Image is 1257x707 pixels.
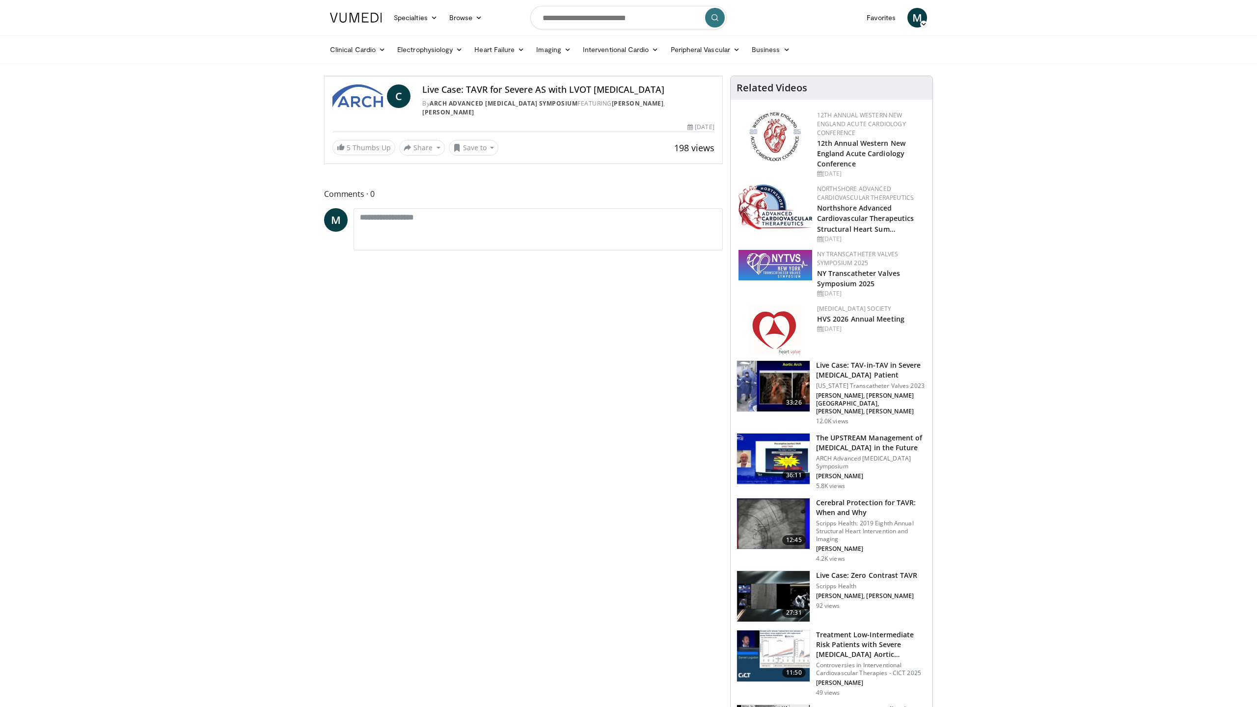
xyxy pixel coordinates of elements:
[748,111,802,163] img: 0954f259-7907-4053-a817-32a96463ecc8.png.150x105_q85_autocrop_double_scale_upscale_version-0.2.png
[737,498,810,549] img: 7e10c0ec-5af5-4997-812f-8640362a40ca.150x105_q85_crop-smart_upscale.jpg
[737,571,927,623] a: 27:31 Live Case: Zero Contrast TAVR Scripps Health [PERSON_NAME], [PERSON_NAME] 92 views
[816,661,927,677] p: Controversies in Interventional Cardiovascular Therapies - CICT 2025
[816,519,927,543] p: Scripps Health: 2019 Eighth Annual Structural Heart Intervention and Imaging
[782,668,806,678] span: 11:50
[746,40,796,59] a: Business
[817,304,892,313] a: [MEDICAL_DATA] Society
[443,8,489,27] a: Browse
[737,630,927,697] a: 11:50 Treatment Low-Intermediate Risk Patients with Severe [MEDICAL_DATA] Aortic… Controversies i...
[817,111,906,137] a: 12th Annual Western New England Acute Cardiology Conference
[816,433,927,453] h3: The UPSTREAM Management of [MEDICAL_DATA] in the Future
[737,498,927,563] a: 12:45 Cerebral Protection for TAVR: When and Why Scripps Health: 2019 Eighth Annual Structural He...
[387,84,410,108] a: C
[817,269,900,288] a: NY Transcatheter Valves Symposium 2025
[324,208,348,232] a: M
[737,434,810,485] img: a6e1f2f4-af78-4c35-bad6-467630622b8c.150x105_q85_crop-smart_upscale.jpg
[399,140,445,156] button: Share
[816,392,927,415] p: [PERSON_NAME], [PERSON_NAME][GEOGRAPHIC_DATA], [PERSON_NAME], [PERSON_NAME]
[388,8,443,27] a: Specialties
[782,535,806,545] span: 12:45
[737,82,807,94] h4: Related Videos
[737,630,810,681] img: ab02d34f-2943-495d-b04b-f73e3b3db420.150x105_q85_crop-smart_upscale.jpg
[817,325,925,333] div: [DATE]
[577,40,665,59] a: Interventional Cardio
[817,289,925,298] div: [DATE]
[816,602,840,610] p: 92 views
[816,689,840,697] p: 49 views
[816,417,848,425] p: 12.0K views
[817,169,925,178] div: [DATE]
[816,472,927,480] p: [PERSON_NAME]
[816,679,927,687] p: [PERSON_NAME]
[816,571,918,580] h3: Live Case: Zero Contrast TAVR
[330,13,382,23] img: VuMedi Logo
[665,40,746,59] a: Peripheral Vascular
[817,314,904,324] a: HVS 2026 Annual Meeting
[430,99,577,108] a: ARCH Advanced [MEDICAL_DATA] Symposium
[738,250,812,280] img: 381df6ae-7034-46cc-953d-58fc09a18a66.png.150x105_q85_autocrop_double_scale_upscale_version-0.2.png
[782,470,806,480] span: 36:11
[422,84,714,95] h4: Live Case: TAVR for Severe AS with LVOT [MEDICAL_DATA]
[782,608,806,618] span: 27:31
[449,140,499,156] button: Save to
[737,433,927,490] a: 36:11 The UPSTREAM Management of [MEDICAL_DATA] in the Future ARCH Advanced [MEDICAL_DATA] Sympos...
[816,360,927,380] h3: Live Case: TAV-in-TAV in Severe [MEDICAL_DATA] Patient
[817,185,914,202] a: NorthShore Advanced Cardiovascular Therapeutics
[332,84,383,108] img: ARCH Advanced Revascularization Symposium
[674,142,714,154] span: 198 views
[816,555,845,563] p: 4.2K views
[816,582,918,590] p: Scripps Health
[817,203,914,233] a: Northshore Advanced Cardiovascular Therapeutics Structural Heart Sum…
[468,40,530,59] a: Heart Failure
[422,99,714,117] div: By FEATURING ,
[325,76,722,77] video-js: Video Player
[530,6,727,29] input: Search topics, interventions
[816,545,927,553] p: [PERSON_NAME]
[817,250,899,267] a: NY Transcatheter Valves Symposium 2025
[738,185,812,229] img: 45d48ad7-5dc9-4e2c-badc-8ed7b7f471c1.jpg.150x105_q85_autocrop_double_scale_upscale_version-0.2.jpg
[530,40,577,59] a: Imaging
[817,138,905,168] a: 12th Annual Western New England Acute Cardiology Conference
[907,8,927,27] a: M
[816,455,927,470] p: ARCH Advanced [MEDICAL_DATA] Symposium
[737,360,927,425] a: 33:26 Live Case: TAV-in-TAV in Severe [MEDICAL_DATA] Patient [US_STATE] Transcatheter Valves 2023...
[749,304,801,356] img: 0148279c-cbd4-41ce-850e-155379fed24c.png.150x105_q85_autocrop_double_scale_upscale_version-0.2.png
[347,143,351,152] span: 5
[782,398,806,408] span: 33:26
[816,382,927,390] p: [US_STATE] Transcatheter Valves 2023
[391,40,468,59] a: Electrophysiology
[816,630,927,659] h3: Treatment Low-Intermediate Risk Patients with Severe [MEDICAL_DATA] Aortic…
[422,108,474,116] a: [PERSON_NAME]
[817,235,925,244] div: [DATE]
[816,498,927,517] h3: Cerebral Protection for TAVR: When and Why
[687,123,714,132] div: [DATE]
[612,99,664,108] a: [PERSON_NAME]
[737,571,810,622] img: ba2bc722-d3a8-485b-89f9-c692a2eda836.150x105_q85_crop-smart_upscale.jpg
[861,8,902,27] a: Favorites
[816,482,845,490] p: 5.8K views
[324,188,723,200] span: Comments 0
[816,592,918,600] p: [PERSON_NAME], [PERSON_NAME]
[324,40,391,59] a: Clinical Cardio
[332,140,395,155] a: 5 Thumbs Up
[737,361,810,412] img: ea44c231-6f00-4b4a-b1de-0511126839cd.150x105_q85_crop-smart_upscale.jpg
